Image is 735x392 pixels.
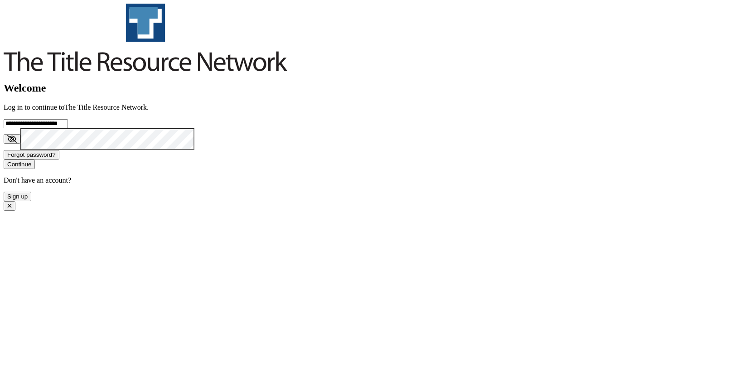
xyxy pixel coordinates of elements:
button: Sign up [4,192,31,201]
button: Forgot password? [4,150,59,160]
p: Log in to continue to The Title Resource Network . [4,103,731,111]
img: logo [4,4,287,71]
p: Don't have an account? [4,176,731,184]
button: Continue [4,160,35,169]
h2: Welcome [4,82,731,94]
